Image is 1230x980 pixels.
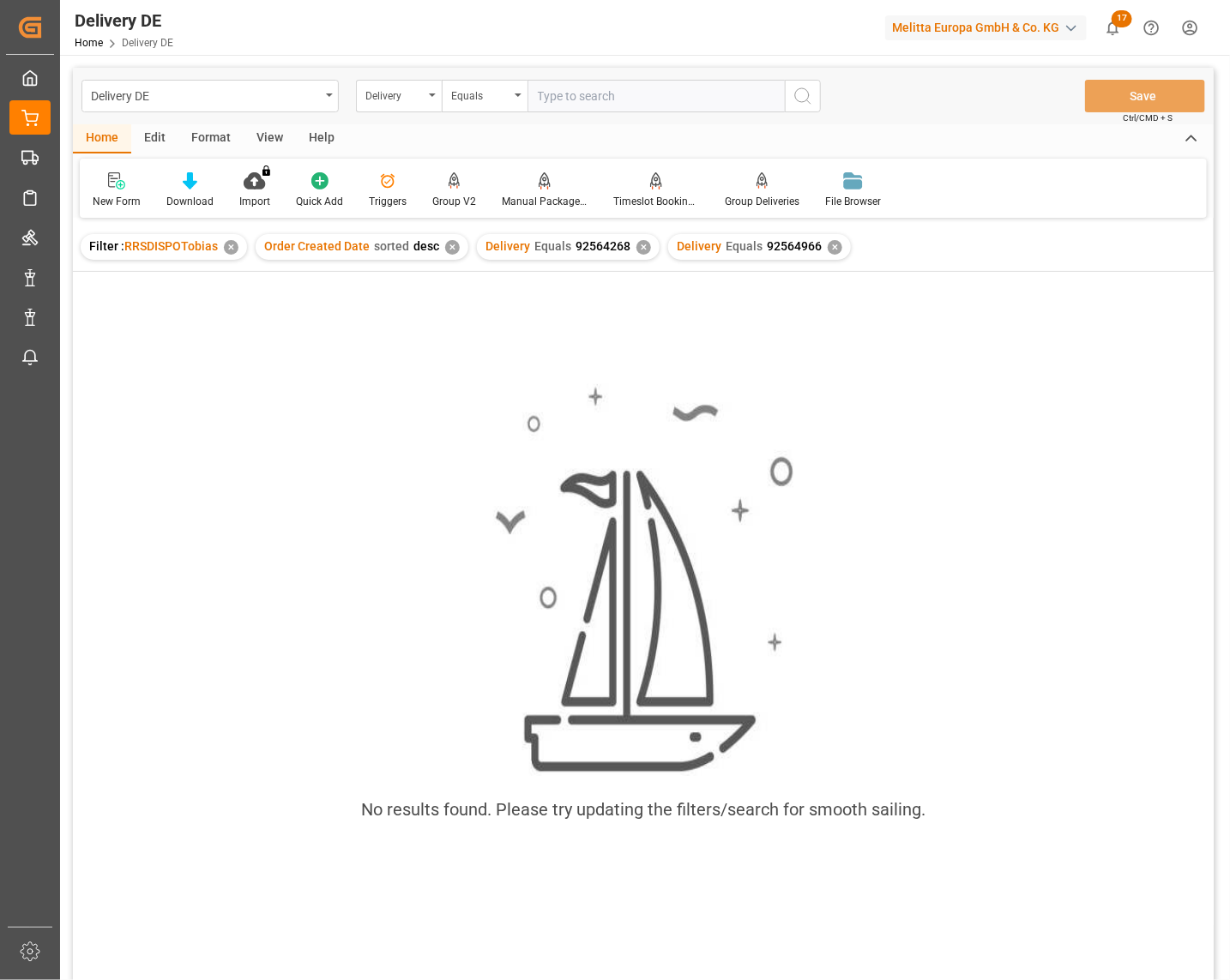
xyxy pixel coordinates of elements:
[73,124,131,153] div: Home
[534,239,571,253] span: Equals
[885,11,1094,44] button: Melitta Europa GmbH & Co. KG
[613,194,699,209] div: Timeslot Booking Report
[576,239,630,253] span: 92564268
[828,240,842,255] div: ✕
[75,37,103,49] a: Home
[81,80,339,112] button: open menu
[1094,9,1132,47] button: show 17 new notifications
[767,239,822,253] span: 92564966
[1085,80,1205,112] button: Save
[442,80,528,112] button: open menu
[636,240,651,255] div: ✕
[296,194,343,209] div: Quick Add
[485,239,530,253] span: Delivery
[451,84,509,104] div: Equals
[75,8,173,33] div: Delivery DE
[178,124,244,153] div: Format
[1112,10,1132,27] span: 17
[224,240,238,255] div: ✕
[365,84,424,104] div: Delivery
[1123,111,1173,124] span: Ctrl/CMD + S
[677,239,721,253] span: Delivery
[369,194,407,209] div: Triggers
[493,384,793,776] img: smooth_sailing.jpeg
[124,239,218,253] span: RRSDISPOTobias
[502,194,588,209] div: Manual Package TypeDetermination
[1132,9,1171,47] button: Help Center
[432,194,476,209] div: Group V2
[374,239,409,253] span: sorted
[91,84,320,105] div: Delivery DE
[166,194,214,209] div: Download
[296,124,347,153] div: Help
[131,124,178,153] div: Edit
[825,194,881,209] div: File Browser
[244,124,296,153] div: View
[726,239,763,253] span: Equals
[356,80,442,112] button: open menu
[725,194,799,209] div: Group Deliveries
[445,240,460,255] div: ✕
[413,239,439,253] span: desc
[885,15,1087,40] div: Melitta Europa GmbH & Co. KG
[528,80,785,112] input: Type to search
[361,797,926,822] div: No results found. Please try updating the filters/search for smooth sailing.
[93,194,141,209] div: New Form
[785,80,821,112] button: search button
[89,239,124,253] span: Filter :
[264,239,370,253] span: Order Created Date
